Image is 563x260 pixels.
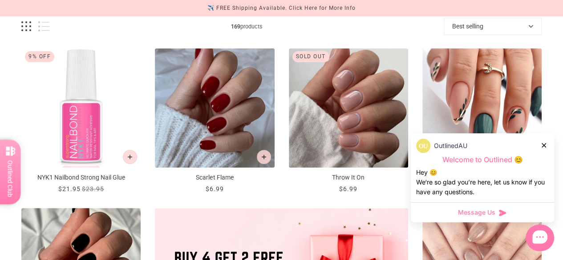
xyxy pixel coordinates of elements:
[422,48,542,194] a: Green Zen
[206,185,224,192] span: $6.99
[416,155,549,164] p: Welcome to Outlined 😊
[38,21,49,32] button: List view
[289,48,408,168] img: Throw It On-Press on Manicure-Outlined
[257,150,271,164] button: Add to cart
[289,48,408,194] a: Throw It On
[339,185,357,192] span: $6.99
[49,22,444,31] span: products
[416,168,549,197] div: Hey 😊 We‘re so glad you’re here, let us know if you have any questions.
[292,51,329,62] div: Sold out
[444,18,542,35] button: Best selling
[21,21,31,32] button: Grid view
[416,139,430,153] img: data:image/png;base64,iVBORw0KGgoAAAANSUhEUgAAACQAAAAkCAYAAADhAJiYAAACJklEQVR4AexUO28TQRice/mFQxI...
[434,141,467,151] p: OutlinedAU
[289,173,408,182] p: Throw It On
[123,150,137,164] button: Add to cart
[21,173,141,182] p: NYK1 Nailbond Strong Nail Glue
[82,185,104,192] span: $23.95
[155,173,274,182] p: Scarlet Flame
[21,48,141,194] a: NYK1 Nailbond Strong Nail Glue
[25,51,54,62] div: 9% Off
[58,185,81,192] span: $21.95
[155,48,274,168] img: Scarlet Flame-Press on Manicure-Outlined
[207,4,356,13] div: ✈️ FREE Shipping Available. Click Here for More Info
[458,208,495,217] span: Message Us
[231,23,240,30] b: 169
[155,48,274,194] a: Scarlet Flame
